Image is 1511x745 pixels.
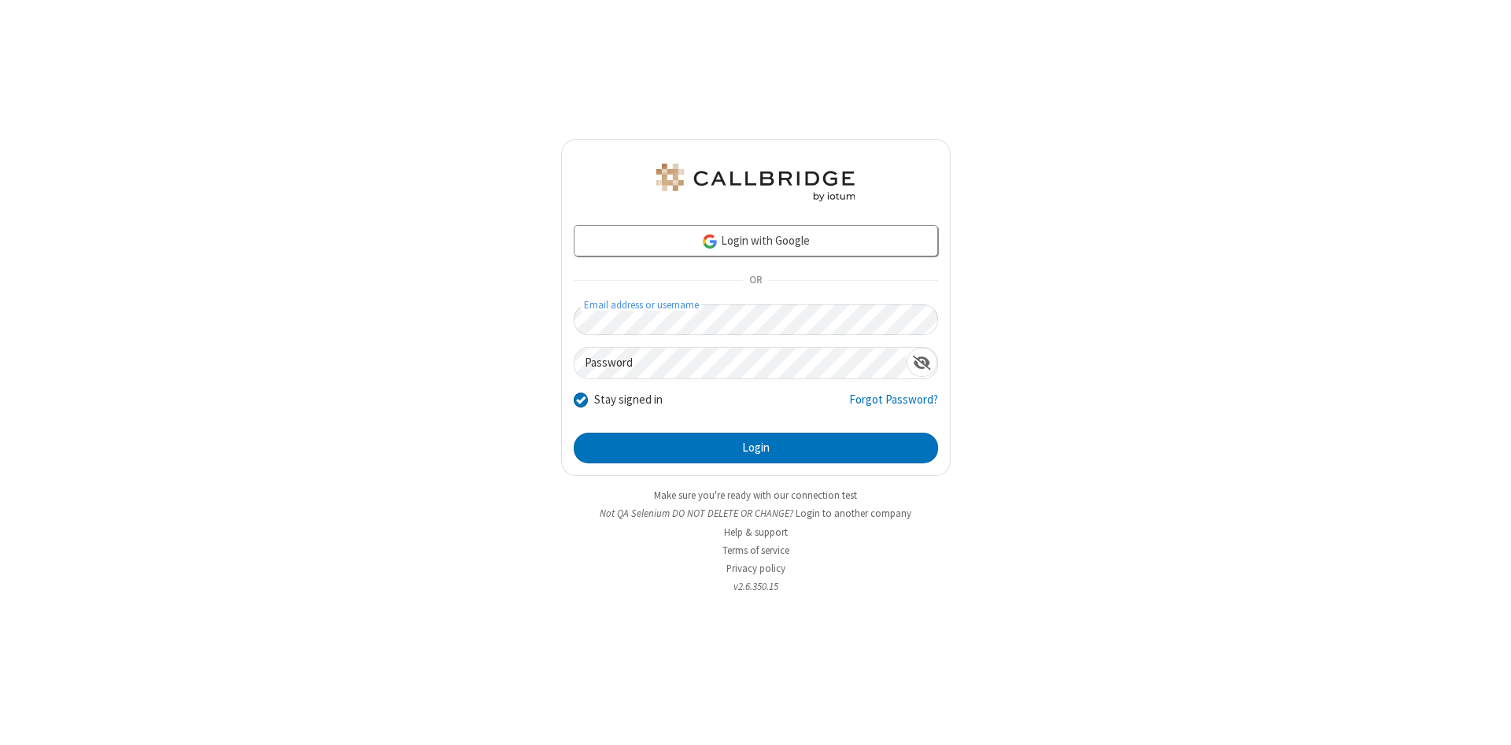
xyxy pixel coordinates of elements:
label: Stay signed in [594,391,663,409]
div: Show password [907,348,937,377]
a: Terms of service [722,544,789,557]
a: Login with Google [574,225,938,256]
li: Not QA Selenium DO NOT DELETE OR CHANGE? [561,506,951,521]
button: Login [574,433,938,464]
a: Make sure you're ready with our connection test [654,489,857,502]
input: Password [574,348,907,378]
button: Login to another company [796,506,911,521]
img: QA Selenium DO NOT DELETE OR CHANGE [653,164,858,201]
a: Help & support [724,526,788,539]
a: Privacy policy [726,562,785,575]
a: Forgot Password? [849,391,938,421]
img: google-icon.png [701,233,719,250]
li: v2.6.350.15 [561,579,951,594]
input: Email address or username [574,304,938,335]
span: OR [743,270,768,292]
